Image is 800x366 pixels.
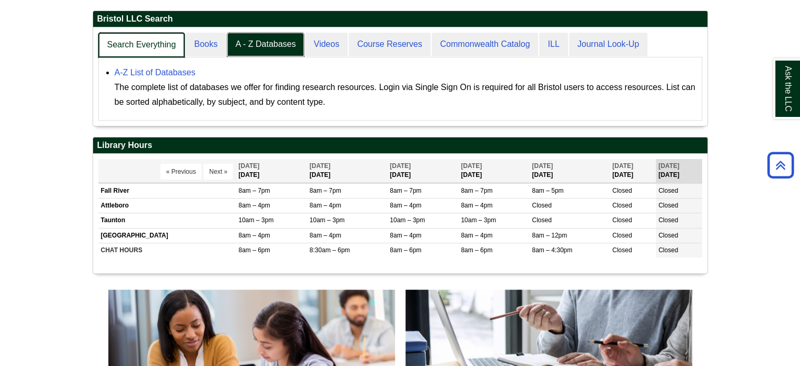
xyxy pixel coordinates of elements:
[238,202,270,209] span: 8am – 4pm
[532,162,553,170] span: [DATE]
[461,232,492,239] span: 8am – 4pm
[238,246,270,254] span: 8am – 6pm
[387,159,458,183] th: [DATE]
[612,202,632,209] span: Closed
[227,33,305,56] a: A - Z Databases
[659,216,678,224] span: Closed
[310,202,341,209] span: 8am – 4pm
[160,164,202,180] button: « Previous
[539,33,568,56] a: ILL
[98,228,236,243] td: [GEOGRAPHIC_DATA]
[569,33,647,56] a: Journal Look-Up
[390,162,411,170] span: [DATE]
[238,216,274,224] span: 10am – 3pm
[310,162,331,170] span: [DATE]
[612,216,632,224] span: Closed
[656,159,702,183] th: [DATE]
[532,246,572,254] span: 8am – 4:30pm
[610,159,656,183] th: [DATE]
[186,33,226,56] a: Books
[390,232,421,239] span: 8am – 4pm
[98,184,236,199] td: Fall River
[529,159,610,183] th: [DATE]
[461,246,492,254] span: 8am – 6pm
[204,164,234,180] button: Next »
[98,199,236,213] td: Attleboro
[115,68,196,77] a: A-Z List of Databases
[93,137,707,154] h2: Library Hours
[612,246,632,254] span: Closed
[236,159,307,183] th: [DATE]
[390,246,421,254] span: 8am – 6pm
[432,33,539,56] a: Commonwealth Catalog
[310,246,350,254] span: 8:30am – 6pm
[238,187,270,194] span: 8am – 7pm
[461,162,482,170] span: [DATE]
[532,216,551,224] span: Closed
[458,159,529,183] th: [DATE]
[764,158,797,172] a: Back to Top
[98,213,236,228] td: Taunton
[612,187,632,194] span: Closed
[532,232,567,239] span: 8am – 12pm
[307,159,388,183] th: [DATE]
[659,162,680,170] span: [DATE]
[659,202,678,209] span: Closed
[532,202,551,209] span: Closed
[461,216,496,224] span: 10am – 3pm
[532,187,563,194] span: 8am – 5pm
[310,187,341,194] span: 8am – 7pm
[659,246,678,254] span: Closed
[461,202,492,209] span: 8am – 4pm
[98,33,185,57] a: Search Everything
[659,187,678,194] span: Closed
[115,80,696,110] div: The complete list of databases we offer for finding research resources. Login via Single Sign On ...
[310,216,345,224] span: 10am – 3pm
[305,33,348,56] a: Videos
[612,162,633,170] span: [DATE]
[98,243,236,258] td: CHAT HOURS
[659,232,678,239] span: Closed
[461,187,492,194] span: 8am – 7pm
[349,33,431,56] a: Course Reserves
[390,187,421,194] span: 8am – 7pm
[238,232,270,239] span: 8am – 4pm
[310,232,341,239] span: 8am – 4pm
[390,216,425,224] span: 10am – 3pm
[238,162,259,170] span: [DATE]
[390,202,421,209] span: 8am – 4pm
[93,11,707,27] h2: Bristol LLC Search
[612,232,632,239] span: Closed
